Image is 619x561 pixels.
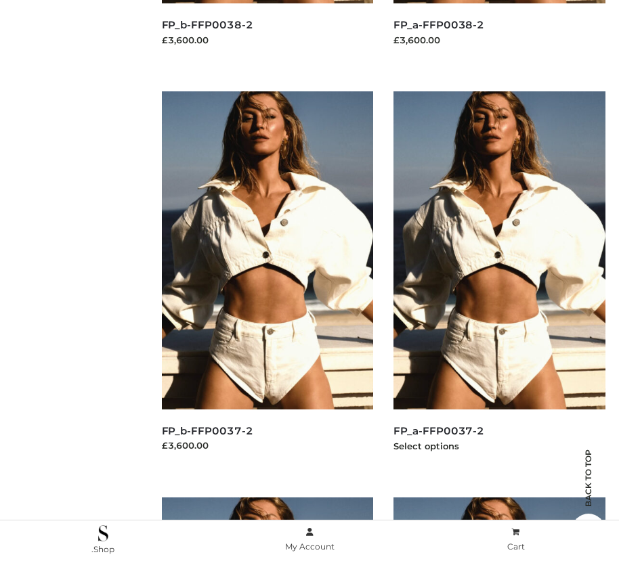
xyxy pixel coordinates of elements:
[162,33,374,47] div: £3,600.00
[572,473,605,507] span: Back to top
[393,33,605,47] div: £3,600.00
[393,424,484,437] a: FP_a-FFP0037-2
[412,524,619,555] a: Cart
[98,525,108,541] img: .Shop
[207,524,413,555] a: My Account
[393,18,484,31] a: FP_a-FFP0038-2
[285,541,335,552] span: My Account
[162,18,253,31] a: FP_b-FFP0038-2
[162,424,253,437] a: FP_b-FFP0037-2
[91,544,114,554] span: .Shop
[162,439,374,452] div: £3,600.00
[393,441,459,451] a: Select options
[507,541,525,552] span: Cart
